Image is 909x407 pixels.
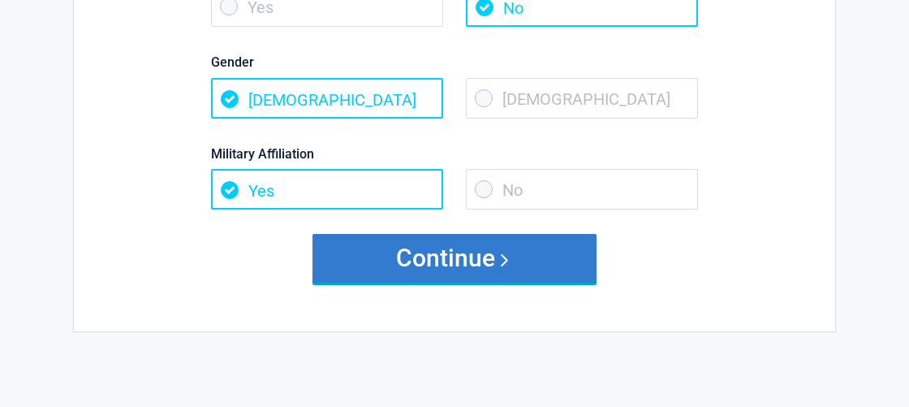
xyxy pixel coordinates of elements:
[312,234,597,283] button: Continue
[211,51,698,73] label: Gender
[211,169,443,210] span: Yes
[466,78,698,119] span: [DEMOGRAPHIC_DATA]
[466,169,698,210] span: No
[211,143,698,165] label: Military Affiliation
[211,78,443,119] span: [DEMOGRAPHIC_DATA]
